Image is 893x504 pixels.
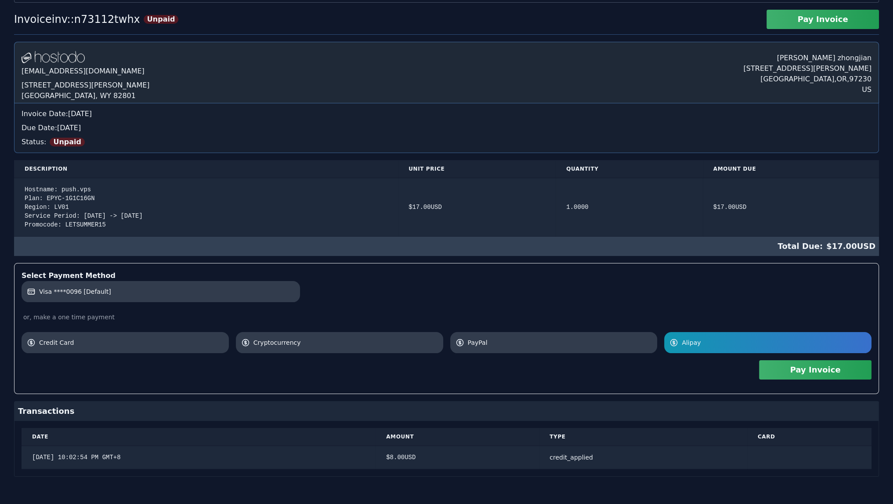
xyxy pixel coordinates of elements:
[468,338,652,347] span: PayPal
[22,313,871,321] div: or, make a one time payment
[253,338,438,347] span: Cryptocurrency
[22,64,150,80] div: [EMAIL_ADDRESS][DOMAIN_NAME]
[539,428,747,446] th: Type
[144,15,179,24] span: Unpaid
[743,84,871,95] div: US
[743,63,871,74] div: [STREET_ADDRESS][PERSON_NAME]
[22,133,871,147] div: Status:
[14,160,398,178] th: Description
[747,428,871,446] th: Card
[703,160,879,178] th: Amount Due
[398,160,556,178] th: Unit Price
[22,109,871,119] div: Invoice Date: [DATE]
[682,338,866,347] span: Alipay
[550,453,737,462] div: credit_applied
[50,138,85,146] span: Unpaid
[25,185,387,229] div: Hostname: push.vps Plan: EPYC-1G1C16GN Region: LV01 Service Period: [DATE] -> [DATE] Promocode: L...
[14,237,879,256] div: $ 17.00 USD
[39,287,111,296] span: Visa ****0096 [Default]
[22,51,85,64] img: Logo
[766,10,879,29] button: Pay Invoice
[743,49,871,63] div: [PERSON_NAME] zhongjian
[32,453,365,462] div: [DATE] 10:02:54 PM GMT+8
[14,12,140,26] div: Invoice inv::n73112twhx
[743,74,871,84] div: [GEOGRAPHIC_DATA] , OR , 97230
[22,270,871,281] div: Select Payment Method
[556,160,702,178] th: Quantity
[376,428,539,446] th: Amount
[14,402,879,421] div: Transactions
[777,240,826,252] span: Total Due:
[22,80,150,91] div: [STREET_ADDRESS][PERSON_NAME]
[39,338,224,347] span: Credit Card
[22,91,150,101] div: [GEOGRAPHIC_DATA], WY 82801
[22,123,871,133] div: Due Date: [DATE]
[713,203,868,212] div: $ 17.00 USD
[386,453,528,462] div: $ 8.00 USD
[409,203,545,212] div: $ 17.00 USD
[566,203,692,212] div: 1.0000
[759,360,871,380] button: Pay Invoice
[22,428,376,446] th: Date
